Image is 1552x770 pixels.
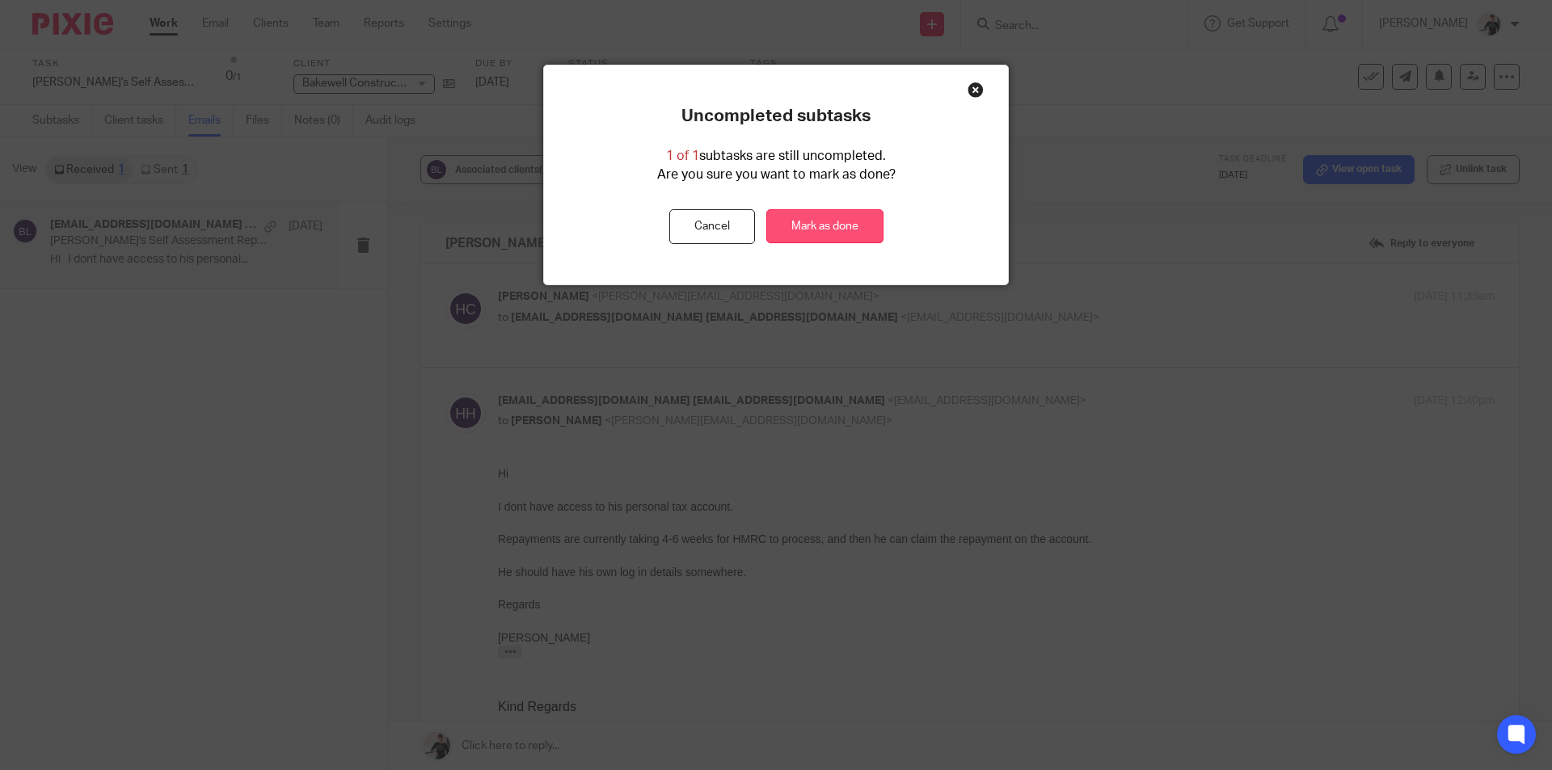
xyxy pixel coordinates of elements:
p: Are you sure you want to mark as done? [657,166,896,184]
u: [URL][DOMAIN_NAME] [200,399,319,411]
p: subtasks are still uncompleted. [666,147,886,166]
a: Mark as done [766,209,884,244]
span: 1 of 1 [666,149,699,162]
button: Cancel [669,209,755,244]
a: [URL][DOMAIN_NAME] [200,398,319,411]
p: Uncompleted subtasks [681,106,871,127]
div: Close this dialog window [968,82,984,98]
